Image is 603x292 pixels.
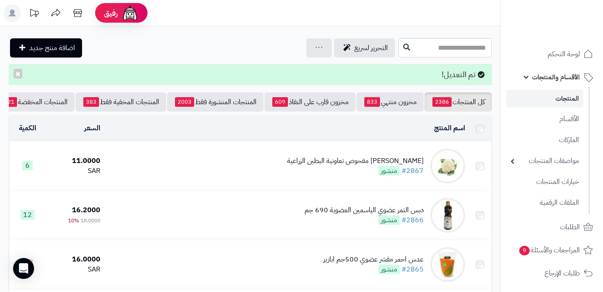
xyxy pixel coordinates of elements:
span: 833 [364,97,380,107]
img: دبس التمر عضوي الياسمين العضوية 690 جم [430,198,465,233]
span: 2386 [432,97,452,107]
img: ai-face.png [121,4,139,22]
a: المنتجات المنشورة فقط2003 [167,92,264,112]
img: logo-2.png [544,21,595,40]
span: 6 [22,161,33,170]
span: 12 [21,210,34,220]
span: طلبات الإرجاع [545,267,580,279]
a: الطلبات [506,217,598,238]
span: الأقسام والمنتجات [532,71,580,83]
div: SAR [49,265,100,275]
span: 10% [68,217,79,224]
a: مخزون منتهي833 [356,92,424,112]
a: الكمية [19,123,36,133]
a: لوحة التحكم [506,44,598,65]
span: المراجعات والأسئلة [518,244,580,256]
button: × [14,69,22,78]
a: المنتجات [506,90,583,108]
span: 16.2000 [72,205,100,215]
a: تحديثات المنصة [23,4,45,24]
span: منشور [378,166,400,176]
a: اضافة منتج جديد [10,38,82,58]
span: رفيق [104,8,118,18]
a: الماركات [506,131,583,149]
a: #2867 [401,166,424,176]
div: عدس احمر مقشر عضوي 500جم ابازير [323,255,424,265]
a: المراجعات والأسئلة9 [506,240,598,261]
span: 2003 [175,97,194,107]
a: اسم المنتج [434,123,465,133]
a: كل المنتجات2386 [425,92,492,112]
div: [PERSON_NAME] مفحوص تعاونية البطين الزراعية [287,156,424,166]
a: التحرير لسريع [334,38,395,58]
div: SAR [49,166,100,176]
a: الملفات الرقمية [506,194,583,212]
span: 21 [5,97,17,107]
a: #2865 [401,264,424,275]
div: تم التعديل! [9,64,492,85]
span: منشور [378,265,400,274]
span: 383 [83,97,99,107]
a: خيارات المنتجات [506,173,583,191]
span: الطلبات [560,221,580,233]
a: #2866 [401,215,424,225]
a: السعر [84,123,100,133]
img: زهرة حبه مفحوص تعاونية البطين الزراعية [430,149,465,183]
span: 609 [272,97,288,107]
a: مخزون قارب على النفاذ609 [264,92,356,112]
div: 11.0000 [49,156,100,166]
div: 16.0000 [49,255,100,265]
div: Open Intercom Messenger [13,258,34,279]
div: دبس التمر عضوي الياسمين العضوية 690 جم [305,205,424,215]
span: لوحة التحكم [548,48,580,60]
a: طلبات الإرجاع [506,263,598,284]
span: 9 [519,245,530,255]
span: اضافة منتج جديد [29,43,75,53]
a: مواصفات المنتجات [506,152,583,170]
a: الأقسام [506,110,583,129]
img: عدس احمر مقشر عضوي 500جم ابازير [430,247,465,282]
span: 18.0000 [81,217,100,224]
span: منشور [378,215,400,225]
span: التحرير لسريع [354,43,388,53]
a: المنتجات المخفية فقط383 [75,92,166,112]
